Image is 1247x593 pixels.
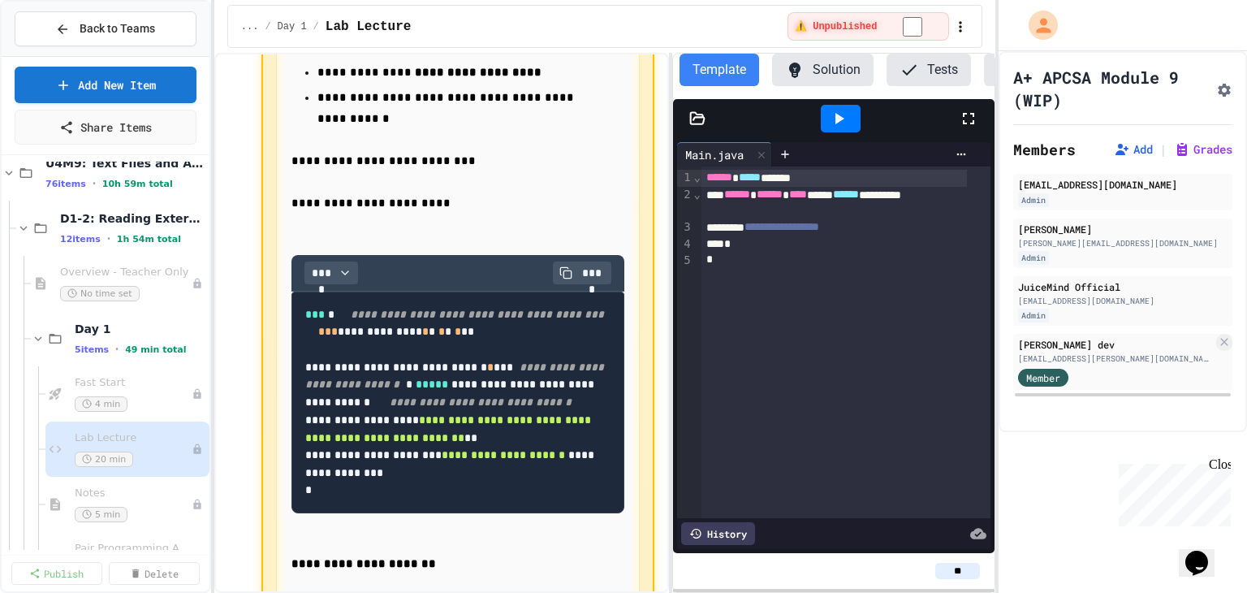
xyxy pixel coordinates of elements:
div: Admin [1018,309,1049,322]
span: No time set [60,286,140,301]
div: Unpublished [192,499,203,510]
span: Day 1 [75,322,206,336]
div: [PERSON_NAME] [1018,222,1228,236]
h1: A+ APCSA Module 9 (WIP) [1013,66,1210,111]
span: Overview - Teacher Only [60,266,192,279]
span: 1h 54m total [117,234,181,245]
button: Add [1114,141,1153,158]
div: [PERSON_NAME] dev [1018,337,1213,352]
span: 4 min [75,396,127,412]
span: ... [241,20,259,33]
span: Fast Start [75,376,192,390]
span: Day 1 [278,20,307,33]
a: Delete [109,562,200,585]
span: 12 items [60,234,101,245]
div: ⚠️ Students cannot see this content! Click the toggle to publish it and make it visible to your c... [787,12,950,41]
div: Main.java [677,146,752,163]
button: Grades [1174,141,1232,158]
span: 76 items [45,179,86,189]
div: History [681,522,755,545]
span: U4M9: Text Files and Array List [45,156,206,171]
span: 49 min total [125,344,186,355]
span: Fold line [693,171,701,184]
button: Solution [772,54,874,86]
span: Member [1026,370,1060,385]
button: Tests [887,54,971,86]
span: Notes [75,487,192,500]
span: • [107,232,110,245]
div: My Account [1012,6,1062,44]
div: Unpublished [192,388,203,400]
div: Chat with us now!Close [6,6,112,103]
span: Lab Lecture [326,17,412,37]
div: Admin [1018,193,1049,207]
a: Publish [11,562,102,585]
div: Main.java [677,142,772,167]
span: ⚠️ Unpublished [794,20,877,33]
div: Unpublished [192,444,203,455]
a: Share Items [15,110,196,145]
span: / [265,20,270,33]
span: 5 min [75,507,127,522]
button: Settings [984,54,1085,86]
div: [EMAIL_ADDRESS][DOMAIN_NAME] [1018,177,1228,192]
div: 4 [677,236,693,253]
input: publish toggle [884,17,943,37]
span: • [93,177,96,190]
span: Lab Lecture [75,431,192,445]
iframe: chat widget [1179,528,1231,577]
span: D1-2: Reading External Files [60,211,206,226]
span: • [115,343,119,356]
div: [PERSON_NAME][EMAIL_ADDRESS][DOMAIN_NAME] [1018,237,1228,249]
div: Admin [1018,251,1049,265]
div: JuiceMind Official [1018,279,1228,294]
div: 2 [677,187,693,219]
iframe: chat widget [1112,457,1231,526]
span: Fold line [693,188,701,201]
button: Template [680,54,759,86]
span: 10h 59m total [102,179,173,189]
span: Pair Programming Activity [75,542,192,556]
span: | [1159,140,1167,159]
div: [EMAIL_ADDRESS][PERSON_NAME][DOMAIN_NAME] [1018,353,1213,365]
a: Add New Item [15,67,196,103]
span: / [313,20,319,33]
button: Back to Teams [15,11,196,46]
button: Assignment Settings [1216,79,1232,98]
span: Back to Teams [80,20,155,37]
h2: Members [1013,138,1076,161]
span: 20 min [75,452,133,467]
span: 5 items [75,344,109,355]
div: [EMAIL_ADDRESS][DOMAIN_NAME] [1018,295,1228,307]
div: 3 [677,219,693,236]
div: Unpublished [192,278,203,289]
div: 1 [677,170,693,187]
div: 5 [677,253,693,269]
